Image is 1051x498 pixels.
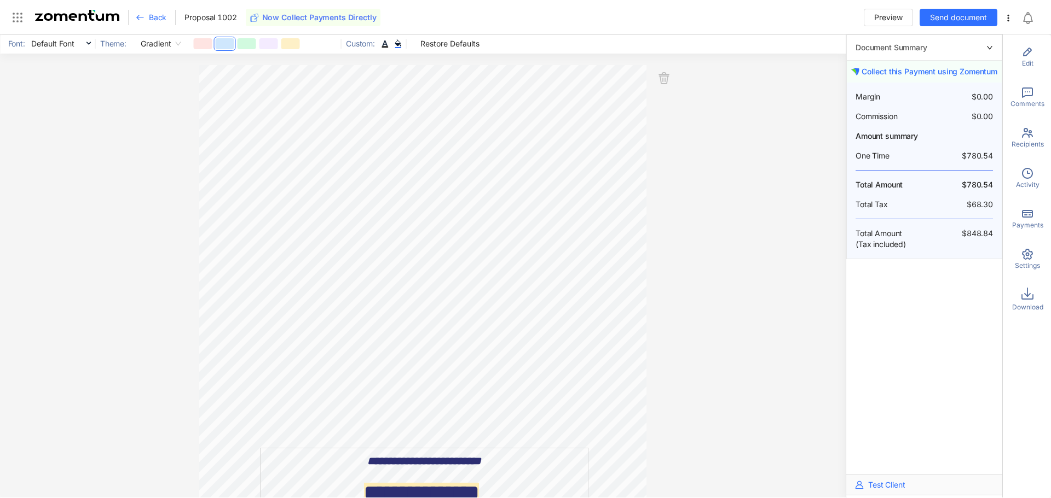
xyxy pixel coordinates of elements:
[1007,282,1048,318] div: Download
[920,9,997,26] button: Send document
[847,61,1002,83] button: Collect this Payment using Zomentum
[925,228,994,250] span: $848.84
[1007,201,1048,237] div: Payments
[874,11,903,24] span: Preview
[856,91,925,102] span: Margin
[925,111,994,122] span: $0.00
[856,150,925,161] span: One Time
[925,199,994,210] span: $68.30
[1010,99,1044,109] span: Comments
[1012,302,1043,312] span: Download
[856,179,925,190] span: Total Amount
[1007,120,1048,156] div: Recipients
[149,12,166,23] span: Back
[140,36,181,52] span: Gradient
[856,239,925,250] span: (Tax included)
[1007,39,1048,75] div: Edit
[1016,180,1040,190] span: Activity
[862,66,997,77] span: Collect this Payment using Zomentum
[1007,241,1048,277] div: Settings
[930,11,987,24] span: Send document
[1007,79,1048,115] div: Comments
[4,38,28,49] span: Font:
[184,12,236,23] span: Proposal 1002
[925,91,994,102] span: $0.00
[262,12,377,23] span: Now Collect Payments Directly
[96,38,129,49] span: Theme:
[925,150,994,161] span: $780.54
[856,43,927,52] span: Document Summary
[1021,5,1043,30] div: Notifications
[1012,220,1043,230] span: Payments
[35,10,119,21] img: Zomentum Logo
[868,479,905,490] span: Test Client
[420,38,480,50] span: Restore Defaults
[856,199,925,210] span: Total Tax
[847,35,1002,61] div: rightDocument Summary
[986,44,993,51] span: right
[246,9,381,26] button: Now Collect Payments Directly
[1012,139,1044,149] span: Recipients
[1022,58,1033,68] span: Edit
[1015,261,1040,271] span: Settings
[411,35,489,52] button: Restore Defaults
[864,9,913,26] button: Preview
[925,179,994,190] span: $780.54
[31,36,91,52] span: Default Font
[856,111,925,122] span: Commission
[856,131,993,142] span: Amount summary
[1007,160,1048,196] div: Activity
[342,38,378,49] span: Custom:
[856,228,925,239] span: Total Amount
